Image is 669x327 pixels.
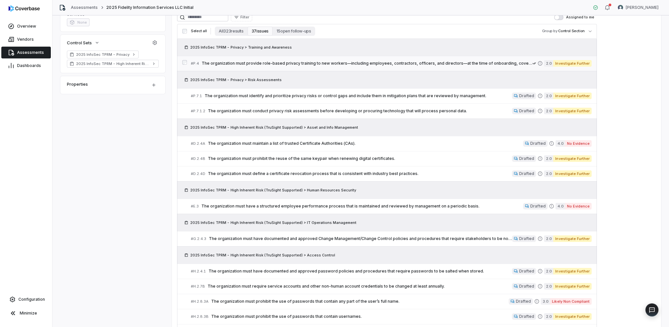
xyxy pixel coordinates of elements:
[519,236,534,241] span: Drafted
[17,24,36,29] span: Overview
[190,77,282,82] span: 2025 InfoSec TPRM - Privacy > Risk Assessments
[190,220,356,225] span: 2025 InfoSec TPRM - High Inherent Risk (TruSight Supported) > IT Operations Management
[544,235,553,242] span: 2.0
[544,313,553,320] span: 2.0
[209,269,512,274] span: The organization must have documented and approved password policies and procedures that require ...
[67,60,159,68] a: 2025 InfoSec TPRM - High Inherent Risk (TruSight Supported)
[544,268,553,274] span: 2.0
[190,187,356,193] span: 2025 InfoSec TPRM - High Inherent Risk (TruSight Supported) > Human Resources Security
[530,204,545,209] span: Drafted
[191,279,592,294] a: #H.2.7BThe organization must require service accounts and other non-human account credentials to ...
[182,29,187,33] input: Select all
[273,27,315,36] button: 15 open follow-ups
[550,298,592,305] span: Likely Non Compliant
[191,89,592,103] a: #P.7.1The organization must identify and prioritize privacy risks or control gaps and include the...
[191,299,209,304] span: # H.2.8.3A
[190,125,358,130] span: 2025 InfoSec TPRM - High Inherent Risk (TruSight Supported) > Asset and Info Management
[544,283,553,290] span: 2.0
[554,15,594,20] label: Assigned to me
[191,314,209,319] span: # H.2.8.3B
[191,61,199,66] span: # P.4
[191,264,592,279] a: #H.2.4.1The organization must have documented and approved password policies and procedures that ...
[17,50,44,55] span: Assessments
[544,108,553,114] span: 2.0
[519,314,534,319] span: Drafted
[541,298,550,305] span: 3.0
[553,170,592,177] span: Investigate Further
[191,136,592,151] a: #D.2.4AThe organization must maintain a list of trusted Certificate Authorities (CAs).Drafted4.0N...
[530,141,545,146] span: Drafted
[553,313,592,320] span: Investigate Further
[554,15,563,20] button: Assigned to me
[516,299,531,304] span: Drafted
[191,309,592,324] a: #H.2.8.3BThe organization must prohibit the use of passwords that contain usernames.Drafted2.0Inv...
[190,252,335,258] span: 2025 InfoSec TPRM - High Inherent Risk (TruSight Supported) > Access Control
[191,141,205,146] span: # D.2.4A
[191,231,592,246] a: #G.2.4.3The organization must have documented and approved Change Management/Change Control polic...
[519,171,534,176] span: Drafted
[191,171,205,176] span: # D.2.4D
[191,56,592,71] a: #P.4The organization must provide role-based privacy training to new workers—including employees,...
[565,140,592,147] span: No Evidence
[191,104,592,119] a: #P.7.1.2The organization must conduct privacy risk assessments before developing or procuring tec...
[544,170,553,177] span: 2.0
[240,15,249,20] span: Filter
[553,235,592,242] span: Investigate Further
[565,203,592,209] span: No Evidence
[76,52,130,57] span: 2025 InfoSec TPRM - Privacy
[556,203,565,209] span: 4.0
[519,269,534,274] span: Drafted
[20,311,37,316] span: Minimize
[67,51,139,58] a: 2025 InfoSec TPRM - Privacy
[67,40,92,46] span: Control Sets
[542,29,557,33] span: Group by
[190,45,292,50] span: 2025 InfoSec TPRM - Privacy > Training and Awareness
[211,314,512,319] span: The organization must prohibit the use of passwords that contain usernames.
[519,156,534,161] span: Drafted
[202,61,532,66] span: The organization must provide role-based privacy training to new workers—including employees, con...
[519,284,534,289] span: Drafted
[544,155,553,162] span: 2.0
[519,108,534,114] span: Drafted
[544,93,553,99] span: 2.0
[65,37,102,49] button: Control Sets
[519,93,534,98] span: Drafted
[1,60,51,72] a: Dashboards
[191,156,205,161] span: # D.2.4B
[618,5,623,10] img: Madison Hull avatar
[1,47,51,58] a: Assessments
[18,297,45,302] span: Configuration
[191,269,206,274] span: # H.2.4.1
[248,27,273,36] button: 37 issues
[201,204,523,209] span: The organization must have a structured employee performance process that is maintained and revie...
[553,268,592,274] span: Investigate Further
[191,284,205,289] span: # H.2.7B
[544,60,553,67] span: 2.0
[191,94,202,98] span: # P.7.1
[553,60,592,67] span: Investigate Further
[614,3,662,12] button: Madison Hull avatar[PERSON_NAME]
[208,156,512,161] span: The organization must prohibit the reuse of the same keypair when renewing digital certificates.
[191,236,206,241] span: # G.2.4.3
[208,141,523,146] span: The organization must maintain a list of trusted Certificate Authorities (CAs).
[191,109,205,114] span: # P.7.1.2
[191,294,592,309] a: #H.2.8.3AThe organization must prohibit the use of passwords that contain any part of the user’s ...
[1,33,51,45] a: Vendors
[553,108,592,114] span: Investigate Further
[3,307,50,320] button: Minimize
[191,151,592,166] a: #D.2.4BThe organization must prohibit the reuse of the same keypair when renewing digital certifi...
[1,20,51,32] a: Overview
[205,93,512,98] span: The organization must identify and prioritize privacy risks or control gaps and include them in m...
[231,13,252,21] button: Filter
[3,294,50,305] a: Configuration
[191,166,592,181] a: #D.2.4DThe organization must define a certificate revocation process that is consistent with indu...
[626,5,659,10] span: [PERSON_NAME]
[17,37,34,42] span: Vendors
[211,299,509,304] span: The organization must prohibit the use of passwords that contain any part of the user’s full name.
[208,171,512,176] span: The organization must define a certificate revocation process that is consistent with industry be...
[209,236,512,241] span: The organization must have documented and approved Change Management/Change Control policies and ...
[215,27,247,36] button: All 323 results
[191,199,592,214] a: #E.3The organization must have a structured employee performance process that is maintained and r...
[71,5,98,10] a: Assessments
[208,284,512,289] span: The organization must require service accounts and other non-human account credentials to be chan...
